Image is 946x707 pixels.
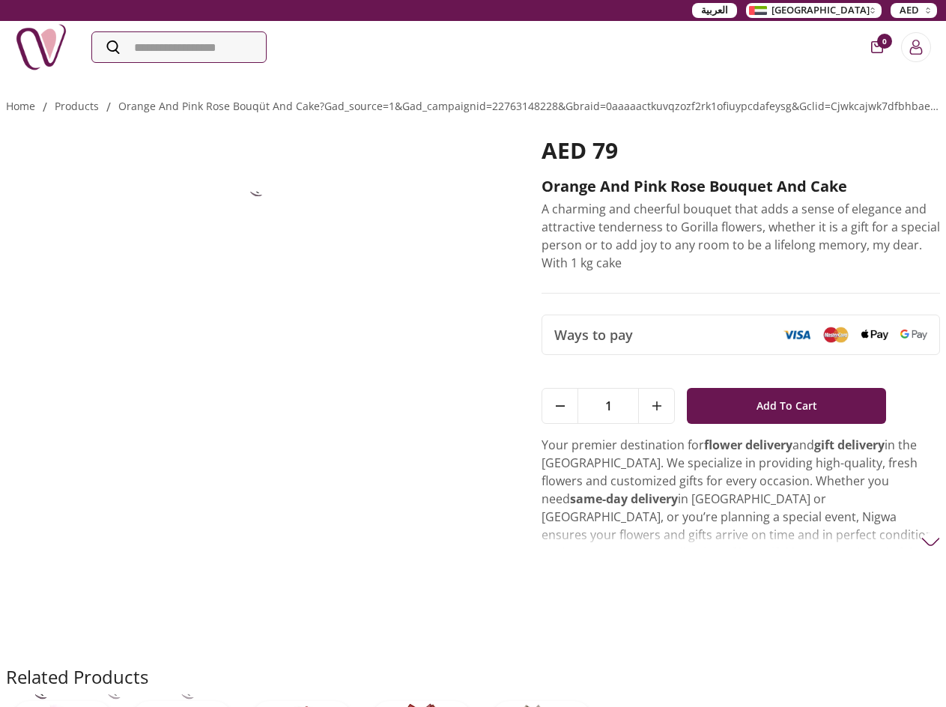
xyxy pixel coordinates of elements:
[570,491,678,507] strong: same-day delivery
[783,330,810,340] img: Visa
[542,135,618,166] span: AED 79
[6,99,35,113] a: Home
[106,98,111,116] li: /
[43,98,47,116] li: /
[921,532,940,551] img: arrow
[687,388,886,424] button: Add To Cart
[92,32,266,62] input: Search
[871,41,883,53] button: cart-button
[542,436,940,634] p: Your premier destination for and in the [GEOGRAPHIC_DATA]. We specialize in providing high-qualit...
[554,324,633,345] span: Ways to pay
[901,32,931,62] button: Login
[749,6,767,15] img: Arabic_dztd3n.png
[222,137,297,212] img: Orange and Pink Rose Bouquet and Cake
[822,327,849,342] img: Mastercard
[877,34,892,49] span: 0
[542,200,940,272] p: A charming and cheerful bouquet that adds a sense of elegance and attractive tenderness to Gorill...
[900,3,919,18] span: AED
[701,3,728,18] span: العربية
[814,437,885,453] strong: gift delivery
[861,330,888,341] img: Apple Pay
[900,330,927,340] img: Google Pay
[757,392,817,419] span: Add To Cart
[578,389,638,423] span: 1
[55,99,99,113] a: products
[704,437,792,453] strong: flower delivery
[771,3,870,18] span: [GEOGRAPHIC_DATA]
[746,3,882,18] button: [GEOGRAPHIC_DATA]
[15,21,67,73] img: Nigwa-uae-gifts
[542,176,940,197] h2: Orange and Pink Rose Bouquet and Cake
[891,3,937,18] button: AED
